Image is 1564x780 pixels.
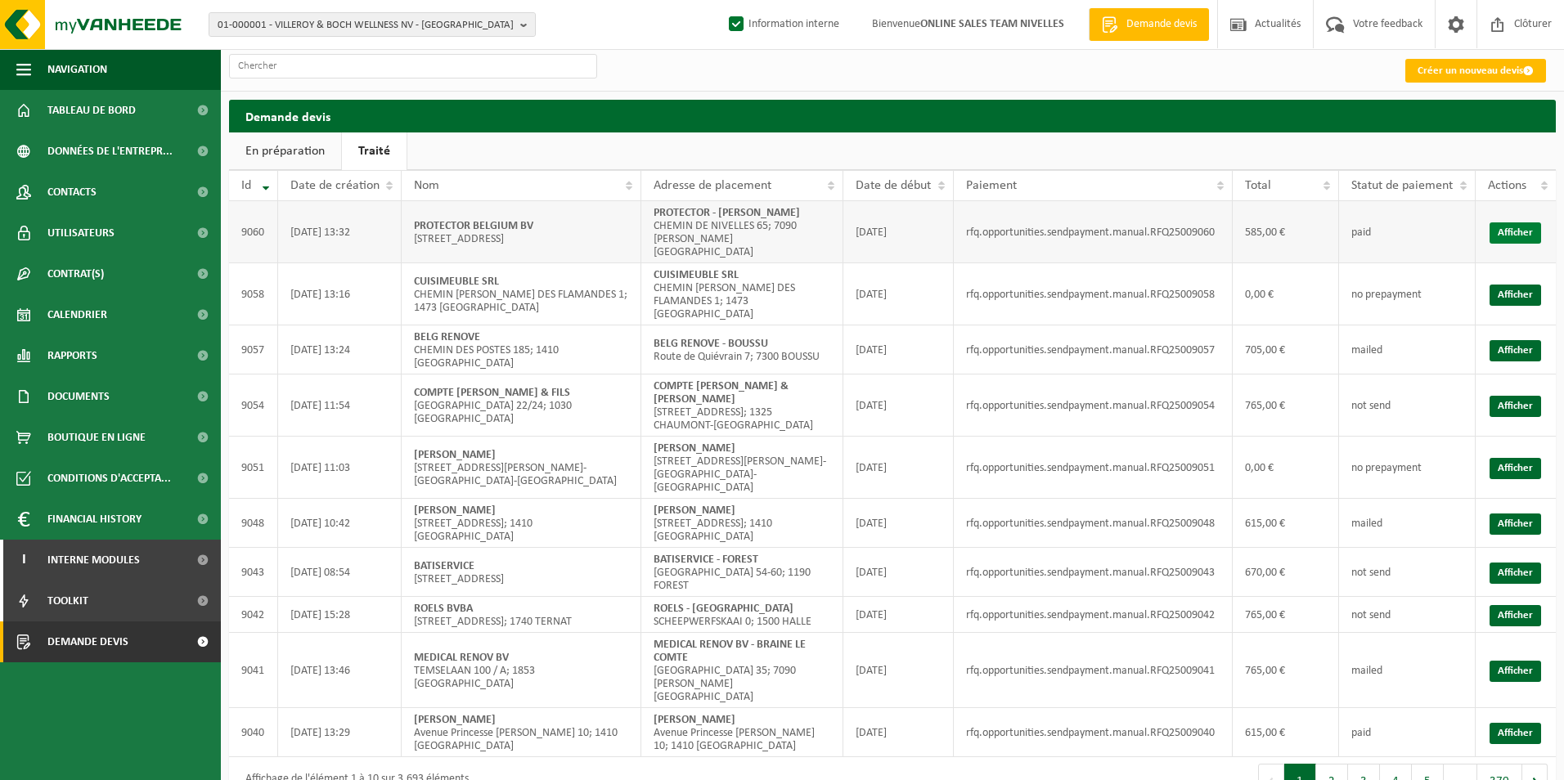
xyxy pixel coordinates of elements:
span: Contacts [47,172,97,213]
td: [GEOGRAPHIC_DATA] 54-60; 1190 FOREST [641,548,843,597]
td: rfq.opportunities.sendpayment.manual.RFQ25009042 [954,597,1233,633]
td: TEMSELAAN 100 / A; 1853 [GEOGRAPHIC_DATA] [402,633,641,708]
td: 9048 [229,499,278,548]
td: 9054 [229,374,278,437]
a: Afficher [1490,513,1541,535]
strong: CUISIMEUBLE SRL [654,269,739,281]
td: 0,00 € [1233,263,1339,325]
td: 765,00 € [1233,374,1339,437]
td: [DATE] 13:16 [278,263,402,325]
td: [DATE] [843,325,954,374]
span: paid [1351,727,1371,739]
span: Rapports [47,335,97,376]
td: Avenue Princesse [PERSON_NAME] 10; 1410 [GEOGRAPHIC_DATA] [641,708,843,757]
a: Afficher [1490,723,1541,744]
span: Interne modules [47,540,140,581]
td: 9060 [229,201,278,263]
a: Afficher [1490,563,1541,584]
td: rfq.opportunities.sendpayment.manual.RFQ25009054 [954,374,1233,437]
td: [DATE] [843,201,954,263]
td: [DATE] 08:54 [278,548,402,597]
a: Afficher [1490,605,1541,626]
td: [DATE] 13:32 [278,201,402,263]
span: mailed [1351,665,1382,677]
td: rfq.opportunities.sendpayment.manual.RFQ25009058 [954,263,1233,325]
td: [STREET_ADDRESS]; 1410 [GEOGRAPHIC_DATA] [402,499,641,548]
td: 0,00 € [1233,437,1339,499]
td: 9057 [229,325,278,374]
a: En préparation [229,132,341,170]
td: [DATE] [843,597,954,633]
td: [STREET_ADDRESS] [402,548,641,597]
span: Statut de paiement [1351,179,1453,192]
td: 9051 [229,437,278,499]
td: 585,00 € [1233,201,1339,263]
span: Paiement [966,179,1017,192]
button: 01-000001 - VILLEROY & BOCH WELLNESS NV - [GEOGRAPHIC_DATA] [209,12,536,37]
td: rfq.opportunities.sendpayment.manual.RFQ25009041 [954,633,1233,708]
td: CHEMIN [PERSON_NAME] DES FLAMANDES 1; 1473 [GEOGRAPHIC_DATA] [641,263,843,325]
strong: BELG RENOVE - BOUSSU [654,338,768,350]
strong: [PERSON_NAME] [654,504,735,517]
td: [DATE] [843,708,954,757]
td: 9040 [229,708,278,757]
a: Créer un nouveau devis [1405,59,1546,83]
td: [STREET_ADDRESS]; 1740 TERNAT [402,597,641,633]
td: 765,00 € [1233,633,1339,708]
a: Traité [342,132,407,170]
td: [DATE] 10:42 [278,499,402,548]
td: rfq.opportunities.sendpayment.manual.RFQ25009060 [954,201,1233,263]
td: [GEOGRAPHIC_DATA] 35; 7090 [PERSON_NAME][GEOGRAPHIC_DATA] [641,633,843,708]
td: 615,00 € [1233,499,1339,548]
strong: BELG RENOVE [414,331,480,343]
td: [DATE] 13:29 [278,708,402,757]
td: [STREET_ADDRESS] [402,201,641,263]
td: rfq.opportunities.sendpayment.manual.RFQ25009040 [954,708,1233,757]
strong: ROELS BVBA [414,603,473,615]
span: Contrat(s) [47,253,104,294]
span: Demande devis [1122,16,1201,33]
td: [STREET_ADDRESS][PERSON_NAME]-[GEOGRAPHIC_DATA]-[GEOGRAPHIC_DATA] [402,437,641,499]
span: Navigation [47,49,107,90]
span: Total [1245,179,1271,192]
span: Date de création [290,179,380,192]
a: Afficher [1490,222,1541,244]
strong: CUISIMEUBLE SRL [414,276,499,288]
td: 9043 [229,548,278,597]
td: rfq.opportunities.sendpayment.manual.RFQ25009048 [954,499,1233,548]
td: [STREET_ADDRESS]; 1410 [GEOGRAPHIC_DATA] [641,499,843,548]
span: Utilisateurs [47,213,115,253]
label: Information interne [726,12,839,37]
strong: [PERSON_NAME] [414,449,496,461]
strong: BATISERVICE - FOREST [654,554,758,566]
td: Route de Quiévrain 7; 7300 BOUSSU [641,325,843,374]
td: 670,00 € [1233,548,1339,597]
strong: MEDICAL RENOV BV [414,652,509,664]
td: [DATE] [843,263,954,325]
span: not send [1351,567,1391,579]
td: [DATE] 15:28 [278,597,402,633]
td: [DATE] [843,374,954,437]
span: I [16,540,31,581]
td: 615,00 € [1233,708,1339,757]
td: [DATE] [843,437,954,499]
strong: MEDICAL RENOV BV - BRAINE LE COMTE [654,639,806,664]
span: not send [1351,609,1391,621]
strong: [PERSON_NAME] [654,714,735,726]
td: [GEOGRAPHIC_DATA] 22/24; 1030 [GEOGRAPHIC_DATA] [402,374,641,437]
span: Conditions d'accepta... [47,458,171,499]
span: Demande devis [47,621,128,662]
td: 9042 [229,597,278,633]
span: Date de début [856,179,931,192]
span: Adresse de placement [654,179,771,192]
strong: [PERSON_NAME] [414,504,496,517]
td: [DATE] 13:24 [278,325,402,374]
h2: Demande devis [229,100,1556,132]
input: Chercher [229,54,597,78]
strong: COMPTE [PERSON_NAME] & FILS [414,387,570,399]
strong: BATISERVICE [414,560,474,572]
strong: PROTECTOR - [PERSON_NAME] [654,207,800,219]
strong: [PERSON_NAME] [654,442,735,455]
span: Boutique en ligne [47,417,146,458]
td: [STREET_ADDRESS]; 1325 CHAUMONT-[GEOGRAPHIC_DATA] [641,374,843,437]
